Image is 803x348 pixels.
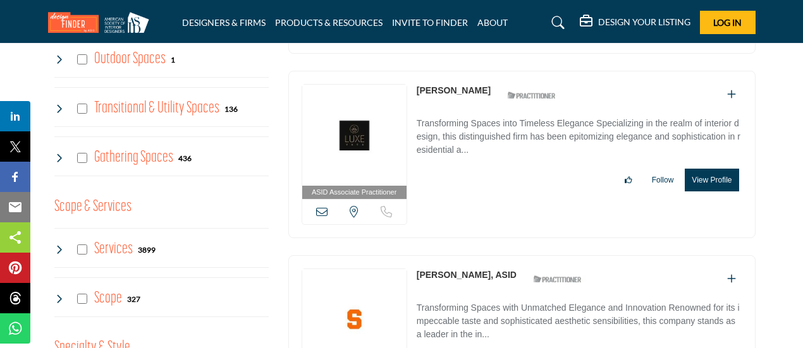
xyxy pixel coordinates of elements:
[580,15,690,30] div: DESIGN YOUR LISTING
[77,104,87,114] input: Select Transitional & Utility Spaces checkbox
[713,17,742,28] span: Log In
[417,268,517,282] p: Zoriana Dunham, ASID
[529,272,585,287] img: ASID Qualified Practitioners Badge Icon
[171,56,175,64] b: 1
[727,89,736,100] a: Add To List
[685,169,739,191] button: View Profile
[477,17,508,28] a: ABOUT
[94,48,166,70] h4: Outdoor Spaces: Outdoor Spaces
[417,85,491,95] a: [PERSON_NAME]
[77,153,87,163] input: Select Gathering Spaces checkbox
[94,97,219,119] h4: Transitional & Utility Spaces: Transitional & Utility Spaces
[77,294,87,304] input: Select Scope checkbox
[178,154,192,163] b: 436
[94,147,173,169] h4: Gathering Spaces: Gathering Spaces
[178,152,192,164] div: 436 Results For Gathering Spaces
[302,85,407,199] a: ASID Associate Practitioner
[417,294,742,344] a: Transforming Spaces with Unmatched Elegance and Innovation Renowned for its impeccable taste and ...
[171,54,175,65] div: 1 Results For Outdoor Spaces
[77,54,87,64] input: Select Outdoor Spaces checkbox
[224,105,238,114] b: 136
[417,84,491,97] p: Zorka Aguilar
[77,244,87,255] input: Select Services checkbox
[727,273,736,284] a: Add To List
[417,117,742,159] p: Transforming Spaces into Timeless Elegance Specializing in the realm of interior design, this dis...
[616,169,641,191] button: Like listing
[417,109,742,159] a: Transforming Spaces into Timeless Elegance Specializing in the realm of interior design, this dis...
[302,85,407,186] img: Zorka Aguilar
[138,244,156,255] div: 3899 Results For Services
[598,16,690,28] h5: DESIGN YOUR LISTING
[644,169,682,191] button: Follow
[275,17,383,28] a: PRODUCTS & RESOURCES
[54,195,132,219] button: Scope & Services
[182,17,266,28] a: DESIGNERS & FIRMS
[503,87,560,103] img: ASID Qualified Practitioners Badge Icon
[48,12,156,33] img: Site Logo
[392,17,468,28] a: INVITE TO FINDER
[127,295,140,304] b: 327
[539,13,573,33] a: Search
[94,287,122,309] h4: Scope: New build or renovation
[138,246,156,255] b: 3899
[417,270,517,280] a: [PERSON_NAME], ASID
[127,293,140,304] div: 327 Results For Scope
[224,103,238,114] div: 136 Results For Transitional & Utility Spaces
[312,187,397,198] span: ASID Associate Practitioner
[94,238,133,260] h4: Services: Interior and exterior spaces including lighting, layouts, furnishings, accessories, art...
[700,11,756,34] button: Log In
[417,301,742,344] p: Transforming Spaces with Unmatched Elegance and Innovation Renowned for its impeccable taste and ...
